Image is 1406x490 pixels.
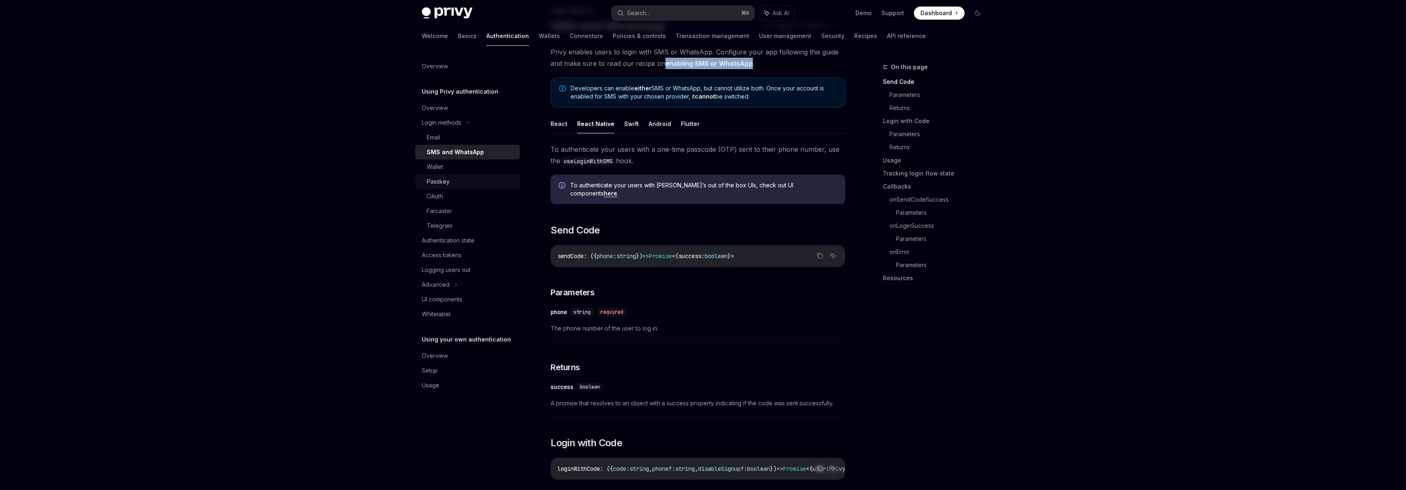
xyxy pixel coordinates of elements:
h5: Using Privy authentication [422,87,498,97]
a: Parameters [889,128,991,141]
span: loginWithCode [557,465,600,472]
a: Send Code [883,75,991,88]
a: Resources [883,272,991,285]
span: => [643,252,649,260]
a: Authentication [486,26,529,46]
a: Wallets [539,26,560,46]
button: Ask AI [828,250,838,261]
svg: Note [559,85,566,92]
a: SMS and WhatsApp [415,145,520,160]
span: string [629,465,649,472]
span: phone [652,465,669,472]
a: Policies & controls [613,26,666,46]
a: onSendCodeSuccess [889,193,991,206]
a: Access tokens [415,248,520,263]
code: useLoginWithSMS [560,157,616,166]
span: : [826,465,829,472]
strong: either [634,85,652,92]
button: Swift [624,114,639,133]
a: Support [882,9,904,17]
div: Overview [422,103,448,113]
button: Android [649,114,671,133]
div: Search... [627,8,650,18]
span: string [675,465,695,472]
span: }) [636,252,643,260]
div: Overview [422,61,448,71]
span: , [649,465,652,472]
svg: Info [559,182,567,190]
div: Advanced [422,280,450,290]
a: API reference [887,26,926,46]
a: Tracking login flow state [883,167,991,180]
a: Parameters [889,88,991,101]
button: React Native [577,114,614,133]
span: user [813,465,826,472]
a: OAuth [415,189,520,204]
span: Dashboard [920,9,952,17]
div: UI components [422,294,462,304]
span: ?: [741,465,747,472]
span: , [695,465,698,472]
a: Parameters [896,258,991,272]
a: Whitelabel [415,307,520,321]
span: On this page [891,62,928,72]
a: Transaction management [676,26,749,46]
a: onLoginSuccess [889,219,991,232]
div: OAuth [427,191,443,201]
a: Demo [855,9,872,17]
a: Overview [415,348,520,363]
span: Promise [783,465,806,472]
span: code [613,465,626,472]
div: Usage [422,380,439,390]
span: Promise [649,252,672,260]
div: success [551,383,573,391]
div: Farcaster [427,206,452,216]
div: Email [427,133,440,142]
button: Copy the contents from the code block [815,463,825,474]
a: UI components [415,292,520,307]
a: Overview [415,59,520,74]
span: ?: [669,465,675,472]
div: Setup [422,366,438,375]
span: Ask AI [772,9,789,17]
button: Ask AI [828,463,838,474]
div: Overview [422,351,448,361]
a: Setup [415,363,520,378]
button: Toggle dark mode [971,7,984,20]
span: Login with Code [551,436,622,450]
span: Parameters [551,287,594,298]
span: boolean [705,252,728,260]
span: To authenticate your users with [PERSON_NAME]’s out of the box UIs, check out UI components . [570,181,837,198]
a: enabling SMS or WhatsApp [665,59,753,68]
div: Login methods [422,118,461,128]
h5: Using your own authentication [422,335,511,344]
span: success [678,252,701,260]
span: : [701,252,705,260]
a: Passkey [415,174,520,189]
span: < [672,252,675,260]
a: Usage [883,154,991,167]
div: Access tokens [422,250,461,260]
span: string [616,252,636,260]
a: Basics [458,26,477,46]
a: Callbacks [883,180,991,193]
span: { [809,465,813,472]
span: phone [597,252,613,260]
div: Authentication state [422,236,475,245]
a: Login with Code [883,115,991,128]
span: A promise that resolves to an object with a success property indicating if the code was sent succ... [551,398,845,408]
span: disableSignup [698,465,741,472]
span: : ({ [600,465,613,472]
button: Copy the contents from the code block [815,250,825,261]
a: Returns [889,141,991,154]
span: Privy enables users to login with SMS or WhatsApp. Configure your app following this guide and ma... [551,46,845,69]
div: required [597,308,627,316]
span: Returns [551,362,580,373]
a: onError [889,245,991,258]
span: To authenticate your users with a one-time passcode (OTP) sent to their phone number, use the hook. [551,144,845,166]
span: string [573,309,591,315]
div: phone [551,308,567,316]
a: Email [415,130,520,145]
a: Dashboard [914,7,965,20]
a: Security [821,26,844,46]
